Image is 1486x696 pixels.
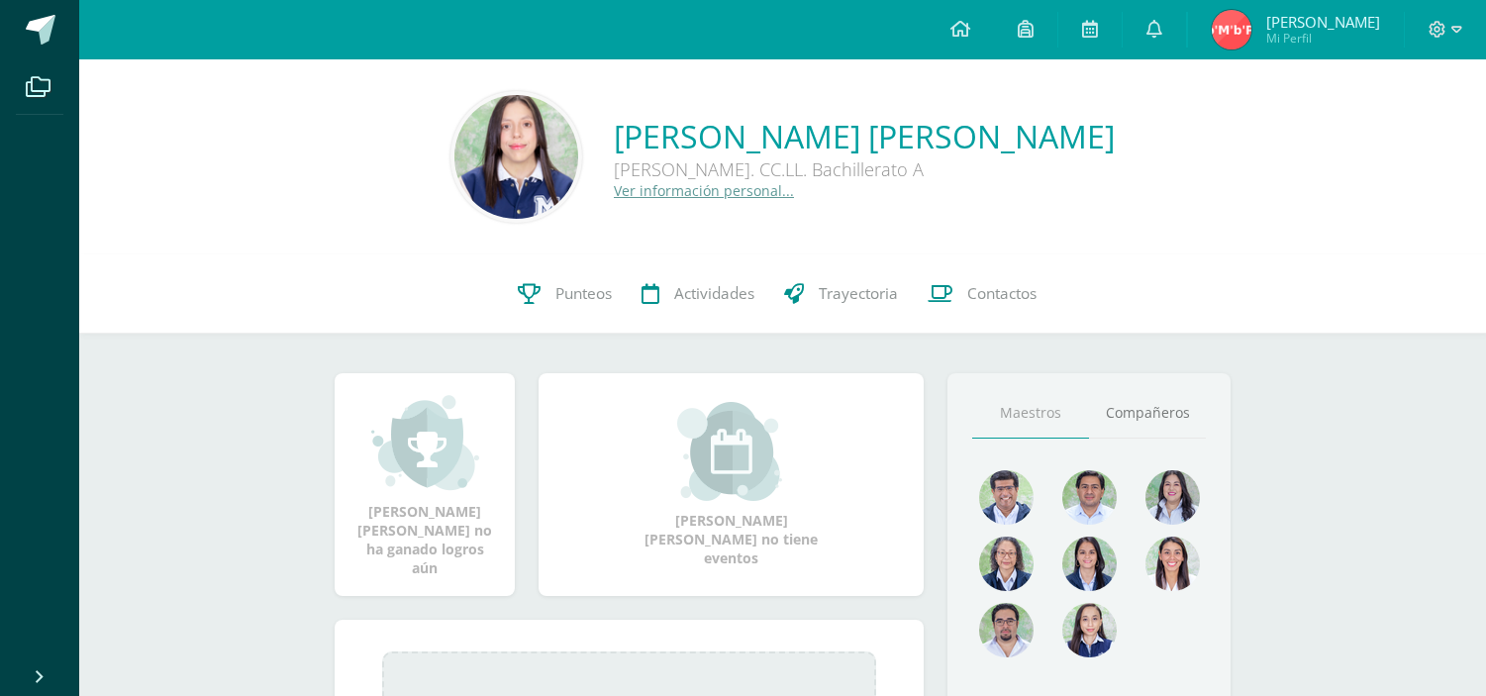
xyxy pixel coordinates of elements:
a: Contactos [913,254,1051,334]
div: [PERSON_NAME]. CC.LL. Bachillerato A [614,157,1115,181]
a: Actividades [627,254,769,334]
a: Maestros [972,388,1089,439]
a: Compañeros [1089,388,1206,439]
span: [PERSON_NAME] [1266,12,1380,32]
a: Ver información personal... [614,181,794,200]
span: Punteos [555,283,612,304]
a: Punteos [503,254,627,334]
img: 68491b968eaf45af92dd3338bd9092c6.png [979,537,1034,591]
img: e0582db7cc524a9960c08d03de9ec803.png [1062,603,1117,657]
span: Trayectoria [819,283,898,304]
img: d7e1be39c7a5a7a89cfb5608a6c66141.png [979,603,1034,657]
span: Mi Perfil [1266,30,1380,47]
img: 1934cc27df4ca65fd091d7882280e9dd.png [1145,470,1200,525]
img: 1e7bfa517bf798cc96a9d855bf172288.png [1062,470,1117,525]
a: [PERSON_NAME] [PERSON_NAME] [614,115,1115,157]
span: Contactos [967,283,1037,304]
div: [PERSON_NAME] [PERSON_NAME] no tiene eventos [633,402,831,567]
img: 38d188cc98c34aa903096de2d1c9671e.png [1145,537,1200,591]
a: Trayectoria [769,254,913,334]
div: [PERSON_NAME] [PERSON_NAME] no ha ganado logros aún [354,393,495,577]
span: Actividades [674,283,754,304]
img: event_small.png [677,402,785,501]
img: 576653604e9d30cb4d64599c1ed014c5.png [454,95,578,219]
img: achievement_small.png [371,393,479,492]
img: d4e0c534ae446c0d00535d3bb96704e9.png [1062,537,1117,591]
img: 484afa508d8d35e59a7ea9d5d4640c41.png [979,470,1034,525]
img: ca3c5678045a47df34288d126a1d4061.png [1212,10,1251,50]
